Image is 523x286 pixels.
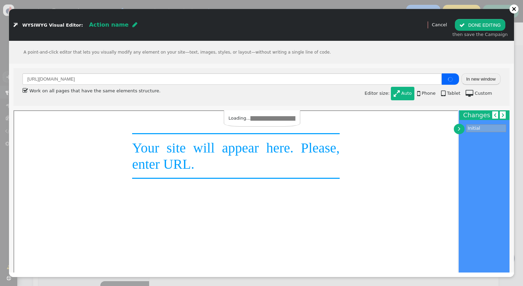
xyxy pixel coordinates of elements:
a: Cancel [432,22,447,27]
div: Your site will appear here. Please, enter URL. [118,22,325,68]
div: Custom [475,90,492,97]
nobr: Initial [468,126,480,131]
span:  [458,125,460,132]
span:  [13,23,18,27]
button: In new window [461,73,501,85]
span:  [441,90,446,97]
div: Auto [401,90,412,97]
div: A point-and-click editor that lets you visually modify any element on your site—text, images, sty... [9,41,514,64]
span: WYSIWYG Visual Editor: [22,22,83,28]
span:  [22,85,28,96]
label: Work on all pages that have the same elements structure. [22,88,160,93]
div: Loading... [224,110,300,126]
span: Changes [463,111,490,119]
span:  [459,22,465,28]
a:  [500,111,506,119]
input: Please, type URL of a page of your site that you want to edit [22,73,442,85]
span:  [417,90,420,97]
div: Phone [422,90,435,97]
span:  [132,22,137,27]
span:  [394,90,400,97]
span:  [466,90,473,97]
a:  Tablet [438,87,463,100]
div: Editor size: [365,85,501,102]
span: Action name [89,21,128,28]
span:  [494,112,496,118]
a:  Custom [463,87,495,100]
a:  [492,111,498,119]
button: DONE EDITING [455,19,505,31]
a:  Auto [391,87,414,100]
span:  [502,112,504,118]
div: then save the Campaign [452,31,508,38]
a:  Phone [414,87,438,100]
div: Tablet [447,90,460,97]
a:  [454,124,465,134]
